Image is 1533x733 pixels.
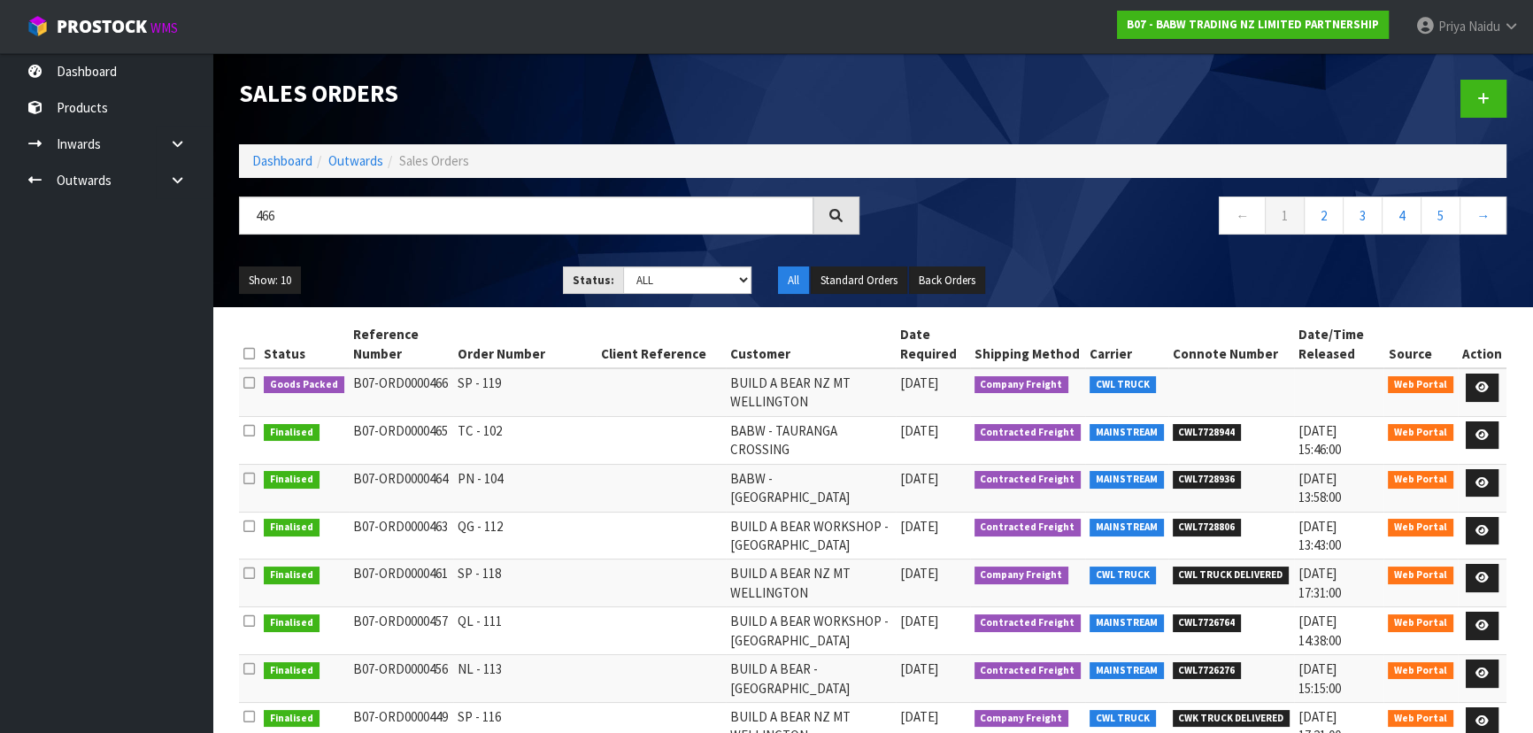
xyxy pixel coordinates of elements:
span: Web Portal [1388,567,1453,584]
span: [DATE] 14:38:00 [1298,613,1341,648]
span: Contracted Freight [974,424,1082,442]
span: Company Freight [974,710,1069,728]
span: MAINSTREAM [1090,424,1164,442]
nav: Page navigation [886,197,1506,240]
td: QG - 112 [453,512,597,559]
th: Order Number [453,320,597,368]
span: Finalised [264,567,320,584]
th: Source [1383,320,1458,368]
span: Contracted Freight [974,614,1082,632]
span: MAINSTREAM [1090,662,1164,680]
td: B07-ORD0000461 [349,559,454,607]
span: [DATE] [900,374,938,391]
span: Finalised [264,614,320,632]
td: B07-ORD0000465 [349,416,454,464]
button: All [778,266,809,295]
td: B07-ORD0000456 [349,655,454,703]
th: Connote Number [1168,320,1295,368]
button: Standard Orders [811,266,907,295]
td: B07-ORD0000466 [349,368,454,416]
img: cube-alt.png [27,15,49,37]
span: Web Portal [1388,614,1453,632]
a: 3 [1343,197,1383,235]
span: [DATE] 17:31:00 [1298,565,1341,600]
span: Web Portal [1388,376,1453,394]
td: NL - 113 [453,655,597,703]
td: BUILD A BEAR WORKSHOP - [GEOGRAPHIC_DATA] [726,512,896,559]
span: [DATE] [900,565,938,582]
td: SP - 118 [453,559,597,607]
span: Company Freight [974,567,1069,584]
span: Sales Orders [399,152,469,169]
a: 1 [1265,197,1305,235]
h1: Sales Orders [239,80,859,106]
th: Date/Time Released [1294,320,1383,368]
span: Web Portal [1388,519,1453,536]
span: [DATE] [900,470,938,487]
span: CWL TRUCK [1090,567,1156,584]
span: CWL7726764 [1173,614,1242,632]
span: Web Portal [1388,471,1453,489]
span: [DATE] 15:46:00 [1298,422,1341,458]
span: Finalised [264,662,320,680]
td: BUILD A BEAR - [GEOGRAPHIC_DATA] [726,655,896,703]
button: Back Orders [909,266,985,295]
td: PN - 104 [453,464,597,512]
span: Web Portal [1388,710,1453,728]
th: Status [259,320,349,368]
a: Outwards [328,152,383,169]
strong: Status: [573,273,614,288]
span: CWL7728936 [1173,471,1242,489]
span: CWK TRUCK DELIVERED [1173,710,1290,728]
td: B07-ORD0000464 [349,464,454,512]
a: ← [1219,197,1266,235]
input: Search sales orders [239,197,813,235]
span: [DATE] [900,518,938,535]
td: BUILD A BEAR NZ MT WELLINGTON [726,559,896,607]
td: BUILD A BEAR WORKSHOP - [GEOGRAPHIC_DATA] [726,607,896,655]
td: BABW - TAURANGA CROSSING [726,416,896,464]
span: Contracted Freight [974,519,1082,536]
span: MAINSTREAM [1090,614,1164,632]
a: 5 [1421,197,1460,235]
span: CWL7728806 [1173,519,1242,536]
span: Contracted Freight [974,662,1082,680]
td: BABW - [GEOGRAPHIC_DATA] [726,464,896,512]
th: Client Reference [597,320,726,368]
span: [DATE] [900,660,938,677]
th: Carrier [1085,320,1168,368]
span: Web Portal [1388,662,1453,680]
span: CWL7728944 [1173,424,1242,442]
th: Date Required [896,320,970,368]
td: B07-ORD0000463 [349,512,454,559]
small: WMS [150,19,178,36]
button: Show: 10 [239,266,301,295]
span: Finalised [264,710,320,728]
span: Priya [1438,18,1466,35]
span: CWL TRUCK DELIVERED [1173,567,1290,584]
span: Web Portal [1388,424,1453,442]
span: CWL TRUCK [1090,710,1156,728]
span: [DATE] [900,613,938,629]
span: ProStock [57,15,147,38]
span: Finalised [264,519,320,536]
td: SP - 119 [453,368,597,416]
td: QL - 111 [453,607,597,655]
span: CWL TRUCK [1090,376,1156,394]
span: Finalised [264,424,320,442]
a: → [1460,197,1506,235]
a: 4 [1382,197,1421,235]
a: Dashboard [252,152,312,169]
a: B07 - BABW TRADING NZ LIMITED PARTNERSHIP [1117,11,1389,39]
td: BUILD A BEAR NZ MT WELLINGTON [726,368,896,416]
span: Company Freight [974,376,1069,394]
span: MAINSTREAM [1090,519,1164,536]
span: Contracted Freight [974,471,1082,489]
span: [DATE] 13:43:00 [1298,518,1341,553]
span: [DATE] 13:58:00 [1298,470,1341,505]
th: Shipping Method [970,320,1086,368]
th: Customer [726,320,896,368]
span: [DATE] 15:15:00 [1298,660,1341,696]
a: 2 [1304,197,1344,235]
span: Naidu [1468,18,1500,35]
